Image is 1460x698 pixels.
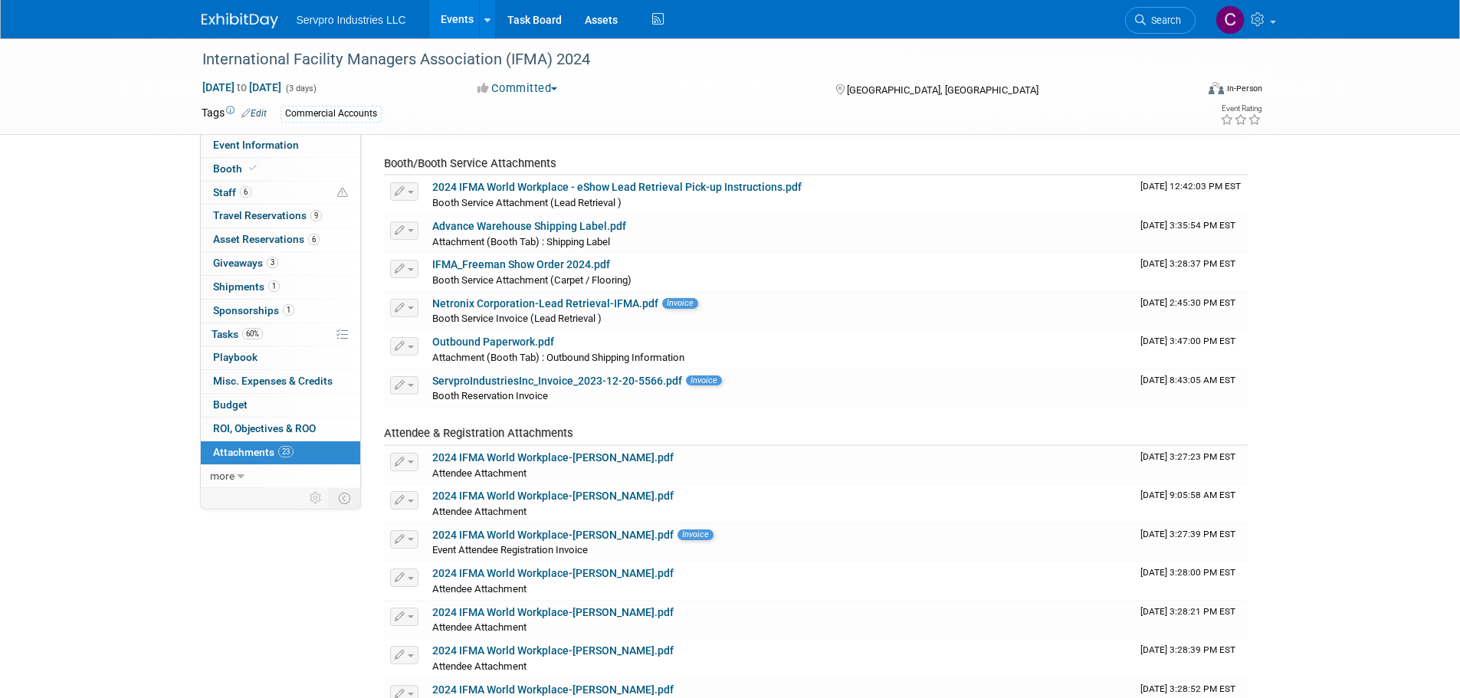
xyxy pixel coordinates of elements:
[1140,181,1241,192] span: Upload Timestamp
[213,257,278,269] span: Giveaways
[1134,215,1248,253] td: Upload Timestamp
[432,236,610,247] span: Attachment (Booth Tab) : Shipping Label
[847,84,1038,96] span: [GEOGRAPHIC_DATA], [GEOGRAPHIC_DATA]
[432,181,802,193] a: 2024 IFMA World Workplace - eShow Lead Retrieval Pick-up Instructions.pdf
[1209,82,1224,94] img: Format-Inperson.png
[432,274,632,286] span: Booth Service Attachment (Carpet / Flooring)
[201,394,360,417] a: Budget
[201,252,360,275] a: Giveaways3
[432,375,682,387] a: ServproIndustriesInc_Invoice_2023-12-20-5566.pdf
[337,186,348,200] span: Potential Scheduling Conflict -- at least one attendee is tagged in another overlapping event.
[213,446,294,458] span: Attachments
[201,418,360,441] a: ROI, Objectives & ROO
[1134,446,1248,484] td: Upload Timestamp
[201,134,360,157] a: Event Information
[432,544,588,555] span: Event Attendee Registration Invoice
[432,258,610,270] a: IFMA_Freeman Show Order 2024.pdf
[1220,105,1262,113] div: Event Rating
[201,300,360,323] a: Sponsorships1
[202,80,282,94] span: [DATE] [DATE]
[662,298,698,308] span: Invoice
[432,336,554,348] a: Outbound Paperwork.pdf
[1140,490,1235,500] span: Upload Timestamp
[1105,80,1263,103] div: Event Format
[201,323,360,346] a: Tasks60%
[1140,336,1235,346] span: Upload Timestamp
[284,84,317,93] span: (3 days)
[212,328,263,340] span: Tasks
[235,81,249,93] span: to
[432,583,527,595] span: Attendee Attachment
[213,209,322,221] span: Travel Reservations
[1140,258,1235,269] span: Upload Timestamp
[432,467,527,479] span: Attendee Attachment
[1134,484,1248,523] td: Upload Timestamp
[432,506,527,517] span: Attendee Attachment
[1140,529,1235,539] span: Upload Timestamp
[213,304,294,316] span: Sponsorships
[201,441,360,464] a: Attachments23
[1216,5,1245,34] img: Chris Chassagneux
[1134,639,1248,677] td: Upload Timestamp
[201,276,360,299] a: Shipments1
[432,644,674,657] a: 2024 IFMA World Workplace-[PERSON_NAME].pdf
[213,422,316,434] span: ROI, Objectives & ROO
[1140,567,1235,578] span: Upload Timestamp
[1146,15,1181,26] span: Search
[201,465,360,488] a: more
[213,398,248,411] span: Budget
[283,304,294,316] span: 1
[268,280,280,292] span: 1
[201,182,360,205] a: Staff6
[1226,83,1262,94] div: In-Person
[201,346,360,369] a: Playbook
[472,80,563,97] button: Committed
[213,139,299,151] span: Event Information
[1134,292,1248,330] td: Upload Timestamp
[297,14,406,26] span: Servpro Industries LLC
[278,446,294,457] span: 23
[242,328,263,339] span: 60%
[241,108,267,119] a: Edit
[1140,683,1235,694] span: Upload Timestamp
[1134,330,1248,369] td: Upload Timestamp
[213,351,258,363] span: Playbook
[432,567,674,579] a: 2024 IFMA World Workplace-[PERSON_NAME].pdf
[432,197,622,208] span: Booth Service Attachment (Lead Retrieval )
[329,488,360,508] td: Toggle Event Tabs
[197,46,1173,74] div: International Facility Managers Association (IFMA) 2024
[1134,253,1248,291] td: Upload Timestamp
[384,426,573,440] span: Attendee & Registration Attachments
[308,234,320,245] span: 6
[432,606,674,618] a: 2024 IFMA World Workplace-[PERSON_NAME].pdf
[432,220,626,232] a: Advance Warehouse Shipping Label.pdf
[432,660,527,672] span: Attendee Attachment
[432,529,674,541] a: 2024 IFMA World Workplace-[PERSON_NAME].pdf
[432,621,527,633] span: Attendee Attachment
[686,375,722,385] span: Invoice
[202,13,278,28] img: ExhibitDay
[213,162,260,175] span: Booth
[432,683,674,696] a: 2024 IFMA World Workplace-[PERSON_NAME].pdf
[678,529,714,539] span: Invoice
[1140,644,1235,655] span: Upload Timestamp
[1134,369,1248,408] td: Upload Timestamp
[201,370,360,393] a: Misc. Expenses & Credits
[249,164,257,172] i: Booth reservation complete
[213,375,333,387] span: Misc. Expenses & Credits
[210,470,235,482] span: more
[1140,220,1235,231] span: Upload Timestamp
[1125,7,1196,34] a: Search
[240,186,251,198] span: 6
[1134,175,1248,214] td: Upload Timestamp
[202,105,267,123] td: Tags
[303,488,330,508] td: Personalize Event Tab Strip
[432,297,658,310] a: Netronix Corporation-Lead Retrieval-IFMA.pdf
[432,390,548,401] span: Booth Reservation Invoice
[201,158,360,181] a: Booth
[1134,562,1248,600] td: Upload Timestamp
[384,156,556,170] span: Booth/Booth Service Attachments
[1140,451,1235,462] span: Upload Timestamp
[267,257,278,268] span: 3
[213,233,320,245] span: Asset Reservations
